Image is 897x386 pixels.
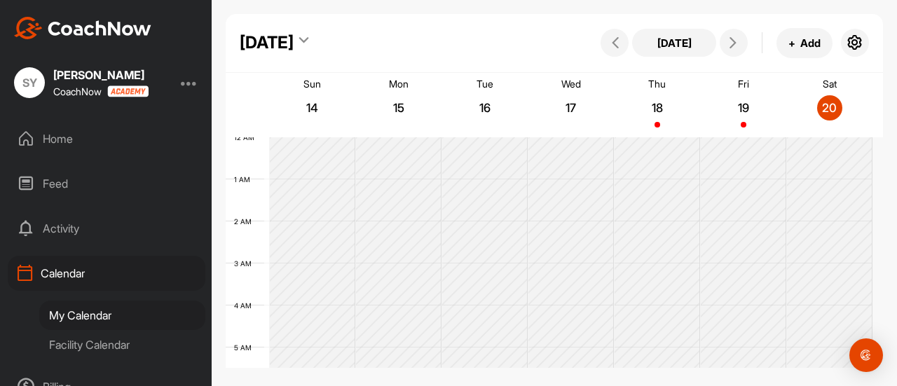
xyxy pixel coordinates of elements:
div: Feed [8,166,205,201]
div: Open Intercom Messenger [849,338,883,372]
div: 12 AM [226,133,268,142]
a: September 17, 2025 [528,73,614,137]
div: 5 AM [226,343,266,352]
div: 1 AM [226,175,264,184]
div: Facility Calendar [39,330,205,359]
p: 16 [472,101,498,115]
a: September 16, 2025 [441,73,528,137]
p: Fri [738,78,749,90]
p: Thu [648,78,666,90]
p: Wed [561,78,581,90]
p: 14 [300,101,325,115]
a: September 20, 2025 [786,73,872,137]
button: +Add [776,28,833,58]
p: Sat [823,78,837,90]
p: 15 [386,101,411,115]
p: 19 [731,101,756,115]
a: September 15, 2025 [355,73,441,137]
div: 3 AM [226,259,266,268]
a: September 19, 2025 [700,73,786,137]
div: Activity [8,211,205,246]
img: CoachNow [14,17,151,39]
a: September 14, 2025 [269,73,355,137]
div: [DATE] [240,30,294,55]
button: [DATE] [632,29,716,57]
div: 4 AM [226,301,266,310]
span: + [788,36,795,50]
div: Home [8,121,205,156]
img: CoachNow acadmey [107,85,149,97]
p: 17 [559,101,584,115]
p: 18 [645,101,670,115]
div: My Calendar [39,301,205,330]
div: Calendar [8,256,205,291]
div: CoachNow [53,85,149,97]
p: Mon [389,78,409,90]
div: SY [14,67,45,98]
p: Sun [303,78,321,90]
div: 2 AM [226,217,266,226]
div: [PERSON_NAME] [53,69,149,81]
a: September 18, 2025 [614,73,700,137]
p: 20 [817,101,842,115]
p: Tue [477,78,493,90]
